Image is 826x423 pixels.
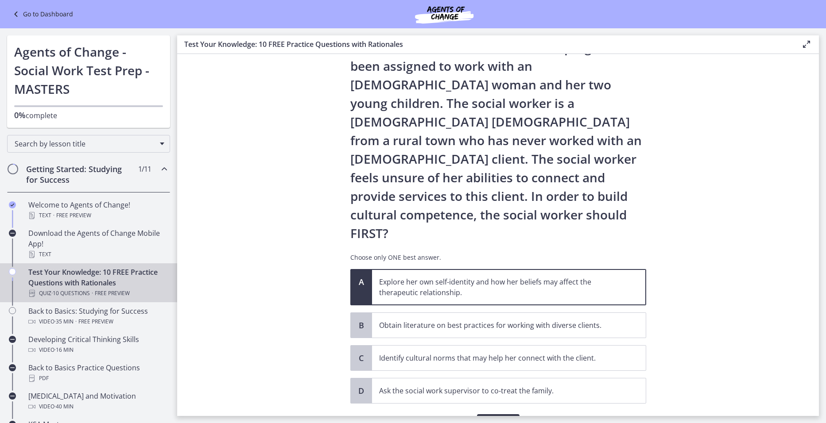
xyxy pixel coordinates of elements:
div: Developing Critical Thinking Skills [28,334,167,355]
p: Identify cultural norms that may help her connect with the client. [379,353,621,363]
div: Text [28,210,167,221]
div: Search by lesson title [7,135,170,153]
div: Video [28,345,167,355]
span: · [92,288,93,299]
span: A [356,277,367,287]
i: Completed [9,201,16,208]
p: complete [14,110,163,121]
span: · [53,210,54,221]
p: Ask the social work supervisor to co-treat the family. [379,385,621,396]
span: Search by lesson title [15,139,155,149]
span: D [356,385,367,396]
div: Video [28,316,167,327]
span: Free preview [78,316,113,327]
p: A new social worker at a Head Start program has been assigned to work with an [DEMOGRAPHIC_DATA] ... [350,38,646,242]
span: · [75,316,77,327]
span: · 40 min [54,401,74,412]
img: Agents of Change Social Work Test Prep [391,4,497,25]
h1: Agents of Change - Social Work Test Prep - MASTERS [14,42,163,98]
span: Free preview [56,210,91,221]
div: Text [28,249,167,260]
p: Explore her own self-identity and how her beliefs may affect the therapeutic relationship. [379,277,621,298]
div: Back to Basics: Studying for Success [28,306,167,327]
div: Video [28,401,167,412]
div: PDF [28,373,167,384]
div: Download the Agents of Change Mobile App! [28,228,167,260]
div: [MEDICAL_DATA] and Motivation [28,391,167,412]
a: Go to Dashboard [11,9,73,19]
p: Obtain literature on best practices for working with diverse clients. [379,320,621,331]
span: · 10 Questions [51,288,90,299]
span: C [356,353,367,363]
div: Welcome to Agents of Change! [28,200,167,221]
div: Back to Basics Practice Questions [28,362,167,384]
span: 1 / 11 [138,164,151,174]
h3: Test Your Knowledge: 10 FREE Practice Questions with Rationales [184,39,787,50]
h2: Getting Started: Studying for Success [26,164,134,185]
span: B [356,320,367,331]
p: Choose only ONE best answer. [350,253,646,262]
span: Free preview [95,288,130,299]
span: 0% [14,110,26,120]
div: Quiz [28,288,167,299]
div: Test Your Knowledge: 10 FREE Practice Questions with Rationales [28,267,167,299]
span: · 16 min [54,345,74,355]
span: · 35 min [54,316,74,327]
